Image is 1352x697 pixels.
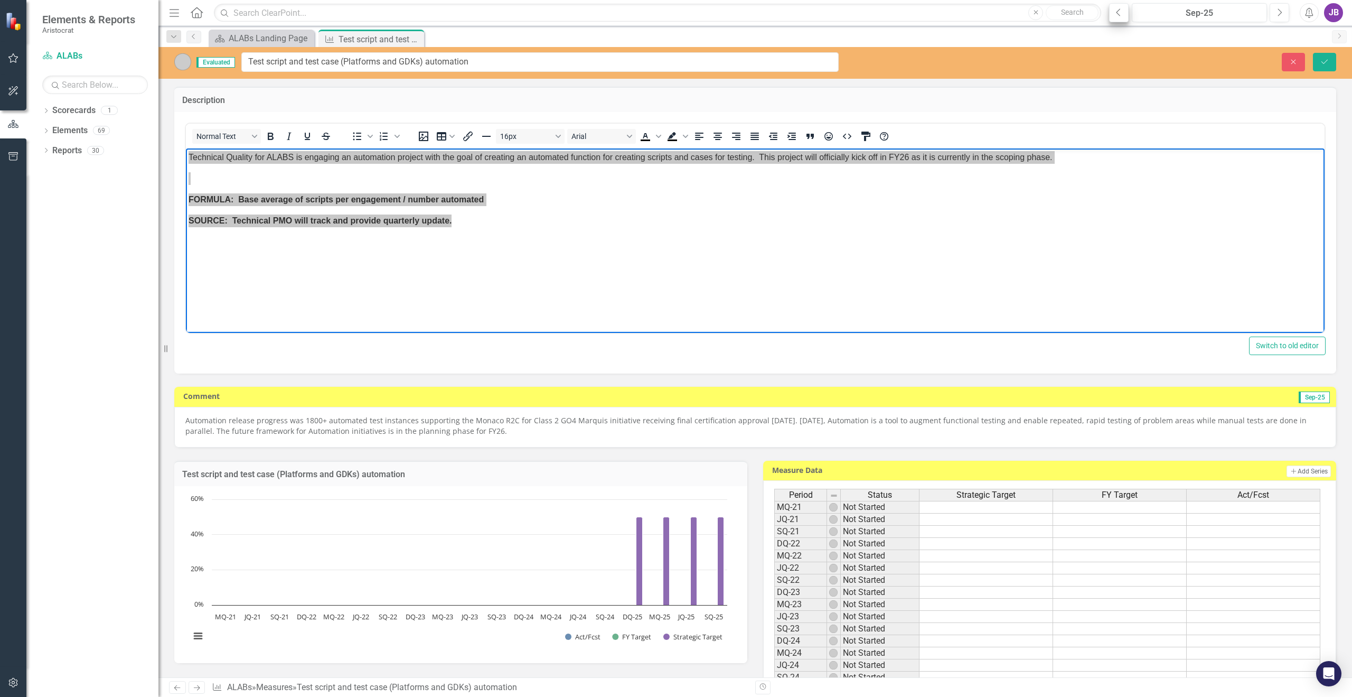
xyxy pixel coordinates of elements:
[1316,661,1341,686] div: Open Intercom Messenger
[540,612,562,621] text: MQ-24
[1249,337,1326,355] button: Switch to old editor
[270,612,289,621] text: SQ-21
[841,538,919,550] td: Not Started
[841,599,919,611] td: Not Started
[298,129,316,144] button: Underline
[243,612,261,621] text: JQ-21
[789,490,813,500] span: Period
[774,587,827,599] td: DQ-23
[42,13,135,26] span: Elements & Reports
[774,599,827,611] td: MQ-23
[317,129,335,144] button: Strikethrough
[841,562,919,574] td: Not Started
[191,529,204,538] text: 40%
[500,132,552,141] span: 16px
[829,637,838,645] img: wEE9TsDyXodHwAAAABJRU5ErkJggg==
[323,612,344,621] text: MQ-22
[567,129,636,144] button: Font Arial
[93,126,110,135] div: 69
[1237,490,1269,500] span: Act/Fcst
[718,517,724,606] path: SQ-25, 50. Strategic Target.
[801,129,819,144] button: Blockquote
[101,106,118,115] div: 1
[432,612,453,621] text: MQ-23
[649,612,670,621] text: MQ-25
[52,125,88,137] a: Elements
[215,612,236,621] text: MQ-21
[211,32,312,45] a: ALABs Landing Page
[841,635,919,647] td: Not Started
[186,148,1325,333] iframe: Rich Text Area
[829,625,838,633] img: wEE9TsDyXodHwAAAABJRU5ErkJggg==
[42,26,135,34] small: Aristocrat
[774,526,827,538] td: SQ-21
[829,540,838,548] img: wEE9TsDyXodHwAAAABJRU5ErkJggg==
[841,672,919,684] td: Not Started
[185,415,1325,436] p: Automation release progress was 1800+ automated test instances supporting the Monaco R2C for Clas...
[477,129,495,144] button: Horizontal line
[774,647,827,659] td: MQ-24
[42,50,148,62] a: ALABs
[1324,3,1343,22] button: JB
[783,129,801,144] button: Increase indent
[514,612,534,621] text: DQ-24
[297,612,316,621] text: DQ-22
[857,129,875,144] button: CSS Editor
[829,673,838,682] img: wEE9TsDyXodHwAAAABJRU5ErkJggg==
[1061,8,1084,16] span: Search
[820,129,838,144] button: Emojis
[214,4,1101,22] input: Search ClearPoint...
[829,612,838,621] img: wEE9TsDyXodHwAAAABJRU5ErkJggg==
[42,76,148,94] input: Search Below...
[829,564,838,572] img: wEE9TsDyXodHwAAAABJRU5ErkJggg==
[352,612,369,621] text: JQ-22
[774,538,827,550] td: DQ-22
[829,576,838,584] img: wEE9TsDyXodHwAAAABJRU5ErkJggg==
[415,129,433,144] button: Insert image
[829,649,838,657] img: wEE9TsDyXodHwAAAABJRU5ErkJggg==
[838,129,856,144] button: HTML Editor
[182,96,1328,105] h3: Description
[774,635,827,647] td: DQ-24
[192,129,261,144] button: Block Normal Text
[623,612,642,621] text: DQ-25
[746,129,764,144] button: Justify
[774,672,827,684] td: SQ-24
[212,682,747,694] div: » »
[829,661,838,670] img: wEE9TsDyXodHwAAAABJRU5ErkJggg==
[774,562,827,574] td: JQ-22
[339,33,421,46] div: Test script and test case (Platforms and GDKs) automation
[52,105,96,117] a: Scorecards
[191,494,204,503] text: 60%
[565,632,600,642] button: Show Act/Fcst
[1135,7,1263,20] div: Sep-25
[956,490,1016,500] span: Strategic Target
[727,129,745,144] button: Align right
[571,132,623,141] span: Arial
[226,517,724,606] g: Strategic Target, bar series 3 of 3 with 19 bars.
[297,682,517,692] div: Test script and test case (Platforms and GDKs) automation
[182,470,739,479] h3: Test script and test case (Platforms and GDKs) automation
[690,129,708,144] button: Align left
[841,587,919,599] td: Not Started
[5,12,24,31] img: ClearPoint Strategy
[663,129,690,144] div: Background color Black
[829,503,838,512] img: wEE9TsDyXodHwAAAABJRU5ErkJggg==
[379,612,397,621] text: SQ-22
[183,392,792,400] h3: Comment
[375,129,401,144] div: Numbered list
[774,611,827,623] td: JQ-23
[663,517,670,606] path: MQ-25, 50. Strategic Target.
[461,612,478,621] text: JQ-23
[705,612,723,621] text: SQ-25
[774,574,827,587] td: SQ-22
[829,600,838,609] img: wEE9TsDyXodHwAAAABJRU5ErkJggg==
[774,501,827,514] td: MQ-21
[774,623,827,635] td: SQ-23
[196,132,248,141] span: Normal Text
[196,57,235,68] span: Evaluated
